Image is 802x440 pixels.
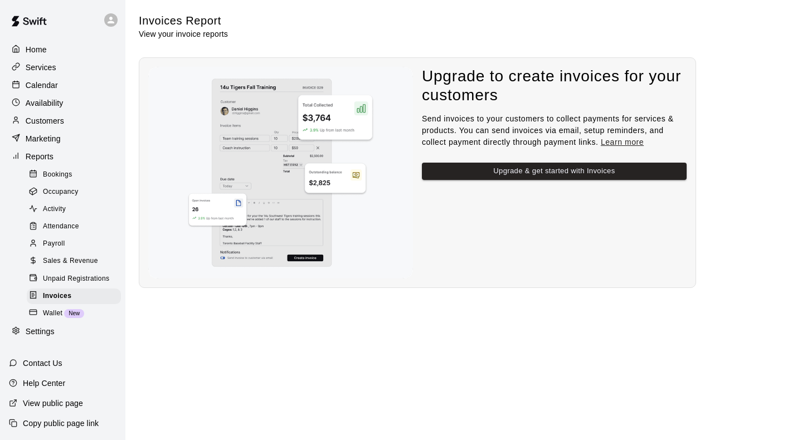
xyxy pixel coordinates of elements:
[9,59,116,76] a: Services
[27,202,121,217] div: Activity
[27,271,121,287] div: Unpaid Registrations
[43,256,98,267] span: Sales & Revenue
[64,310,84,316] span: New
[139,28,228,40] p: View your invoice reports
[422,163,687,180] button: Upgrade & get started with Invoices
[27,289,121,304] div: Invoices
[43,308,62,319] span: Wallet
[27,270,125,287] a: Unpaid Registrations
[422,114,674,146] span: Send invoices to your customers to collect payments for services & products. You can send invoice...
[9,113,116,129] a: Customers
[23,418,99,429] p: Copy public page link
[26,151,54,162] p: Reports
[27,183,125,201] a: Occupancy
[601,138,644,146] a: Learn more
[27,236,121,252] div: Payroll
[27,184,121,200] div: Occupancy
[43,291,71,302] span: Invoices
[27,253,125,270] a: Sales & Revenue
[27,253,121,269] div: Sales & Revenue
[9,130,116,147] a: Marketing
[9,77,116,94] a: Calendar
[26,115,64,126] p: Customers
[43,169,72,180] span: Bookings
[27,218,125,236] a: Attendance
[43,204,66,215] span: Activity
[27,306,121,321] div: WalletNew
[43,221,79,232] span: Attendance
[23,398,83,409] p: View public page
[9,148,116,165] a: Reports
[422,67,687,105] h4: Upgrade to create invoices for your customers
[23,378,65,389] p: Help Center
[43,273,109,285] span: Unpaid Registrations
[27,219,121,234] div: Attendance
[26,62,56,73] p: Services
[9,324,116,340] a: Settings
[9,95,116,111] a: Availability
[139,13,228,28] h5: Invoices Report
[43,187,79,198] span: Occupancy
[26,44,47,55] p: Home
[26,97,64,109] p: Availability
[148,67,413,278] img: Nothing to see here
[27,201,125,218] a: Activity
[27,305,125,322] a: WalletNew
[23,358,62,369] p: Contact Us
[26,133,61,144] p: Marketing
[43,238,65,250] span: Payroll
[27,287,125,305] a: Invoices
[9,41,116,58] a: Home
[27,166,125,183] a: Bookings
[26,80,58,91] p: Calendar
[27,167,121,183] div: Bookings
[27,236,125,253] a: Payroll
[26,326,55,337] p: Settings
